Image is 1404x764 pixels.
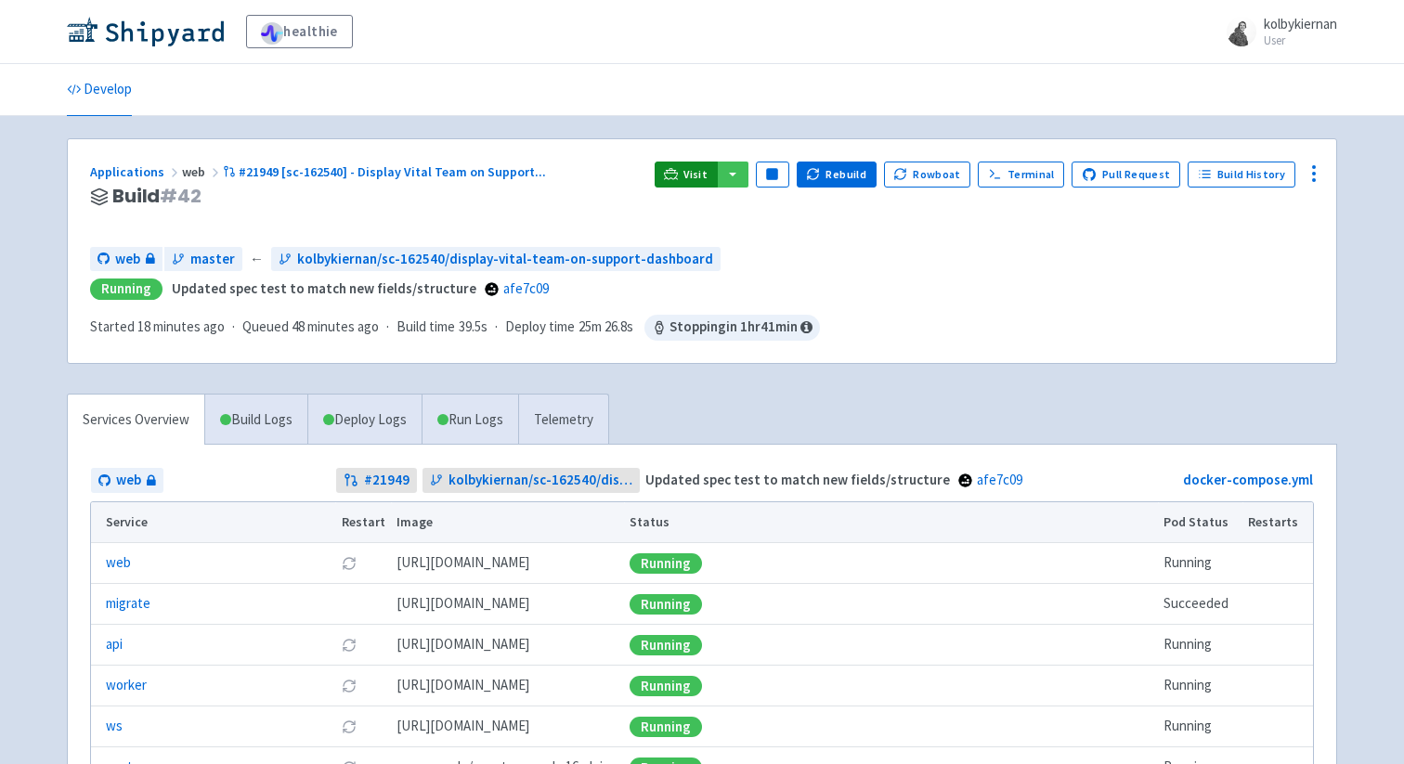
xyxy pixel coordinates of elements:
span: Queued [242,317,379,335]
span: 39.5s [459,317,487,338]
a: Terminal [978,162,1064,188]
div: Running [630,676,702,696]
div: Running [630,717,702,737]
span: [DOMAIN_NAME][URL] [396,593,529,615]
th: Restarts [1242,502,1313,543]
div: Running [90,278,162,300]
th: Restart [335,502,391,543]
a: docker-compose.yml [1183,471,1313,488]
td: Running [1158,543,1242,584]
span: Deploy time [505,317,575,338]
th: Image [391,502,624,543]
span: web [116,470,141,491]
a: worker [106,675,147,696]
td: Running [1158,706,1242,747]
button: Restart pod [342,719,357,734]
span: ← [250,249,264,270]
a: Applications [90,163,182,180]
button: Rebuild [797,162,877,188]
small: User [1264,34,1337,46]
div: · · · [90,315,820,341]
span: master [190,249,235,270]
a: Develop [67,64,132,116]
a: migrate [106,593,150,615]
span: kolbykiernan/sc-162540/display-vital-team-on-support-dashboard [297,249,713,270]
div: Running [630,553,702,574]
a: web [91,468,163,493]
div: Running [630,635,702,655]
span: web [115,249,140,270]
a: master [164,247,242,272]
span: #21949 [sc-162540] - Display Vital Team on Support ... [239,163,546,180]
a: Run Logs [422,395,518,446]
th: Pod Status [1158,502,1242,543]
span: kolbykiernan [1264,15,1337,32]
td: Running [1158,625,1242,666]
strong: Updated spec test to match new fields/structure [172,279,476,297]
span: Visit [683,167,708,182]
a: Deploy Logs [307,395,422,446]
span: Build time [396,317,455,338]
td: Succeeded [1158,584,1242,625]
a: ws [106,716,123,737]
button: Pause [756,162,789,188]
td: Running [1158,666,1242,706]
span: web [182,163,223,180]
img: Shipyard logo [67,17,224,46]
th: Service [91,502,335,543]
time: 48 minutes ago [292,317,379,335]
th: Status [624,502,1158,543]
span: kolbykiernan/sc-162540/display-vital-team-on-support-dashboard [448,470,633,491]
time: 18 minutes ago [137,317,225,335]
button: Rowboat [884,162,971,188]
button: Restart pod [342,679,357,693]
span: [DOMAIN_NAME][URL] [396,675,529,696]
a: afe7c09 [977,471,1022,488]
span: Build [112,186,201,207]
button: Restart pod [342,638,357,653]
a: kolbykiernan User [1215,17,1337,46]
span: Started [90,317,225,335]
a: #21949 [336,468,417,493]
span: Stopping in 1 hr 41 min [644,315,820,341]
a: web [90,247,162,272]
button: Restart pod [342,556,357,571]
a: Pull Request [1072,162,1180,188]
span: # 42 [160,183,201,209]
div: Running [630,594,702,615]
a: healthie [246,15,353,48]
strong: Updated spec test to match new fields/structure [645,471,950,488]
span: [DOMAIN_NAME][URL] [396,716,529,737]
a: #21949 [sc-162540] - Display Vital Team on Support... [223,163,549,180]
a: afe7c09 [503,279,549,297]
a: web [106,552,131,574]
a: Build History [1188,162,1295,188]
a: api [106,634,123,655]
a: Services Overview [68,395,204,446]
strong: # 21949 [364,470,409,491]
a: Visit [655,162,718,188]
a: Telemetry [518,395,608,446]
a: kolbykiernan/sc-162540/display-vital-team-on-support-dashboard [271,247,721,272]
span: [DOMAIN_NAME][URL] [396,552,529,574]
a: kolbykiernan/sc-162540/display-vital-team-on-support-dashboard [422,468,641,493]
span: 25m 26.8s [578,317,633,338]
span: [DOMAIN_NAME][URL] [396,634,529,655]
a: Build Logs [205,395,307,446]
